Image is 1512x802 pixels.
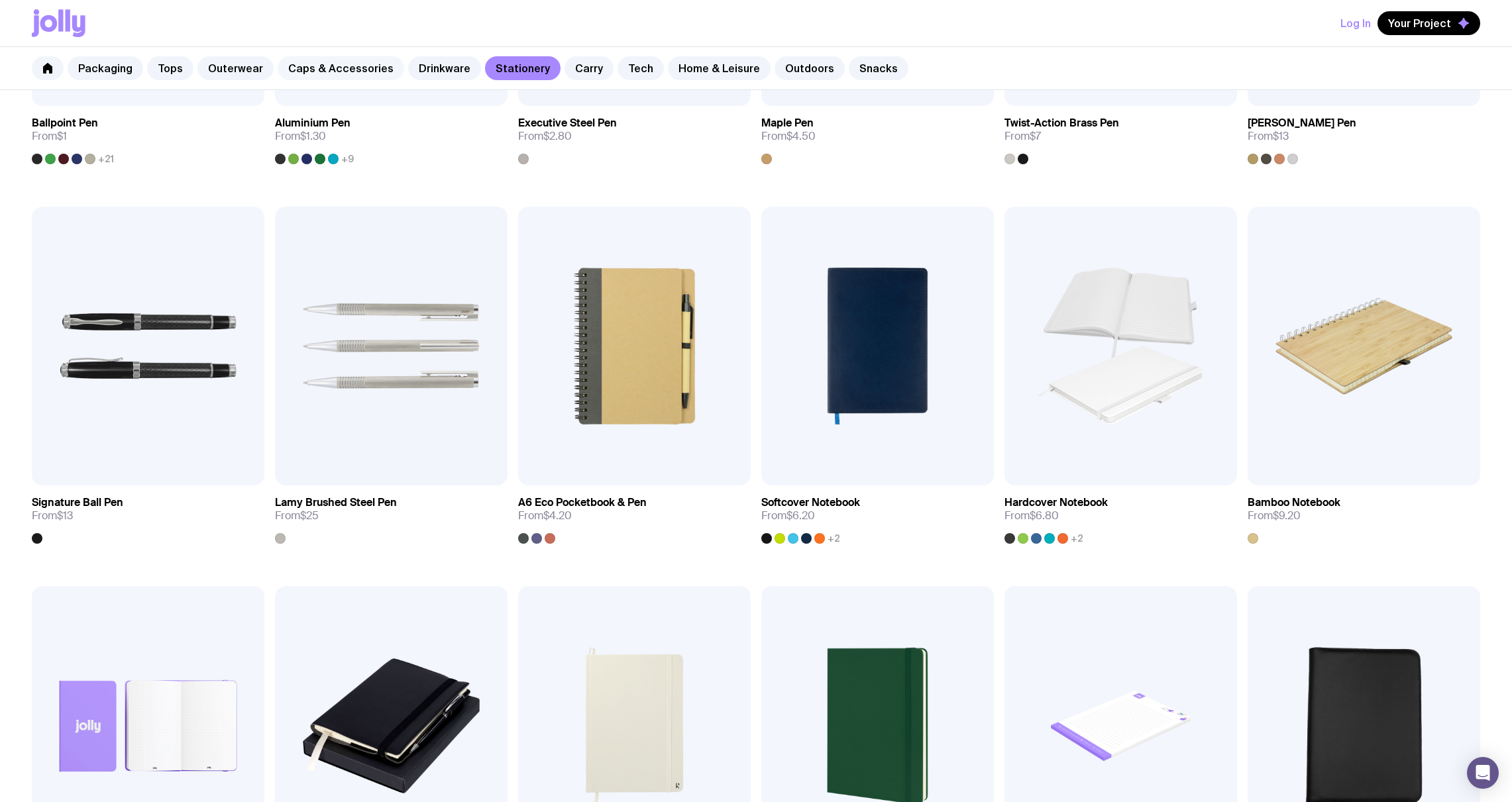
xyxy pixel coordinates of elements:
[147,56,193,80] a: Tops
[786,509,815,523] span: $6.20
[32,106,264,164] a: Ballpoint PenFrom$1+21
[565,56,614,80] a: Carry
[57,509,73,523] span: $13
[1004,496,1108,509] h3: Hardcover Notebook
[543,129,572,143] span: $2.80
[518,509,572,523] span: From
[300,509,319,523] span: $25
[518,106,751,164] a: Executive Steel PenFrom$2.80
[668,56,771,80] a: Home & Leisure
[275,485,508,544] a: Lamy Brushed Steel PenFrom$25
[32,496,123,509] h3: Signature Ball Pen
[775,56,845,80] a: Outdoors
[761,130,816,143] span: From
[1248,485,1480,544] a: Bamboo NotebookFrom$9.20
[1248,509,1301,523] span: From
[98,154,114,164] span: +21
[1273,509,1301,523] span: $9.20
[1004,509,1059,523] span: From
[1248,130,1289,143] span: From
[1388,17,1451,30] span: Your Project
[1248,496,1340,509] h3: Bamboo Notebook
[32,130,67,143] span: From
[275,130,326,143] span: From
[32,485,264,544] a: Signature Ball PenFrom$13
[1004,130,1041,143] span: From
[1071,533,1083,544] span: +2
[275,509,319,523] span: From
[1030,509,1059,523] span: $6.80
[761,485,994,544] a: Softcover NotebookFrom$6.20+2
[1248,117,1356,130] h3: [PERSON_NAME] Pen
[518,496,647,509] h3: A6 Eco Pocketbook & Pen
[1030,129,1041,143] span: $7
[32,509,73,523] span: From
[275,496,397,509] h3: Lamy Brushed Steel Pen
[408,56,481,80] a: Drinkware
[1248,106,1480,164] a: [PERSON_NAME] PenFrom$13
[278,56,404,80] a: Caps & Accessories
[275,106,508,164] a: Aluminium PenFrom$1.30+9
[761,496,860,509] h3: Softcover Notebook
[761,106,994,164] a: Maple PenFrom$4.50
[485,56,561,80] a: Stationery
[1004,106,1237,164] a: Twist-Action Brass PenFrom$7
[518,485,751,544] a: A6 Eco Pocketbook & PenFrom$4.20
[761,117,814,130] h3: Maple Pen
[761,509,815,523] span: From
[786,129,816,143] span: $4.50
[1273,129,1289,143] span: $13
[68,56,143,80] a: Packaging
[1467,757,1499,789] div: Open Intercom Messenger
[32,117,98,130] h3: Ballpoint Pen
[275,117,351,130] h3: Aluminium Pen
[57,129,67,143] span: $1
[618,56,664,80] a: Tech
[1004,485,1237,544] a: Hardcover NotebookFrom$6.80+2
[518,117,617,130] h3: Executive Steel Pen
[1377,11,1480,35] button: Your Project
[849,56,908,80] a: Snacks
[197,56,274,80] a: Outerwear
[543,509,572,523] span: $4.20
[1340,11,1371,35] button: Log In
[300,129,326,143] span: $1.30
[341,154,354,164] span: +9
[828,533,840,544] span: +2
[518,130,572,143] span: From
[1004,117,1119,130] h3: Twist-Action Brass Pen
